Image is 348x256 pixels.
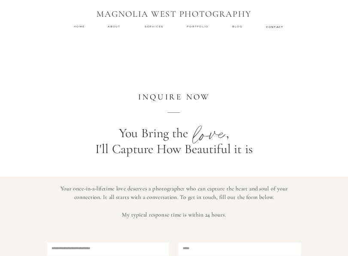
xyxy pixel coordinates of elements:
p: love [191,113,230,150]
a: services [145,24,164,28]
h2: inquire now [130,92,218,102]
a: about [108,24,122,28]
a: home [74,24,85,28]
a: Portfolio [187,24,209,28]
h1: MAGNOLIA WEST PHOTOGRAPHY [93,9,255,20]
p: You Bring the , I'll Capture How Beautiful it is [32,126,317,162]
p: Your once-in-a-lifetime love deserves a photographer who can capture the heart and soul of your c... [46,184,302,215]
a: Blog [232,24,244,28]
a: contact [266,24,283,28]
